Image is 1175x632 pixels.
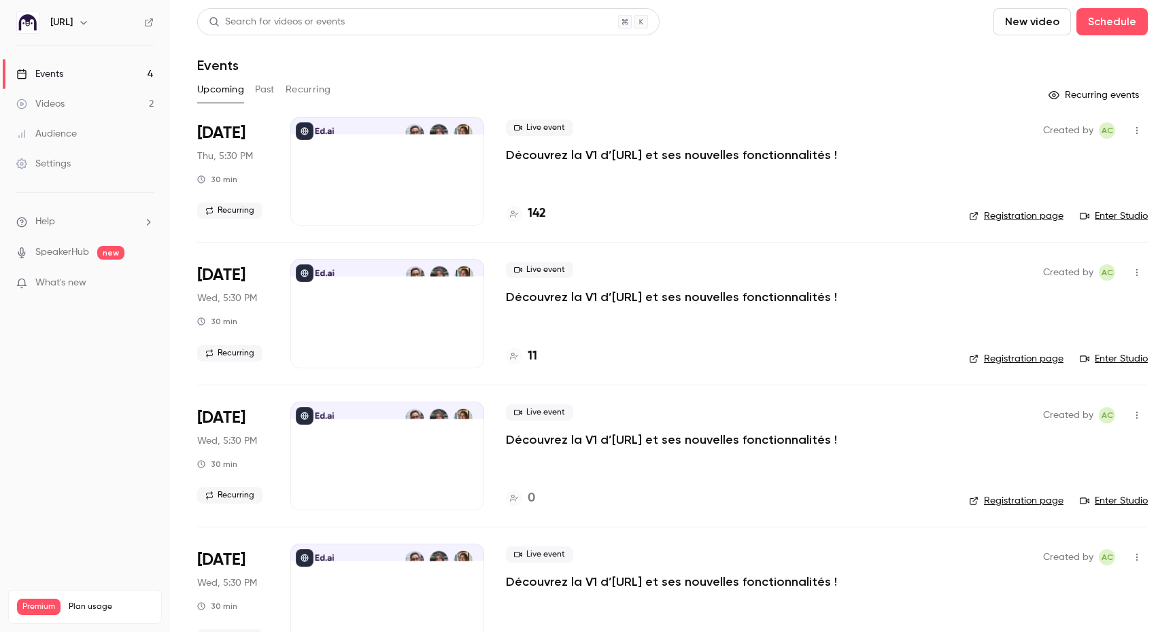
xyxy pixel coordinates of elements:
[197,292,257,305] span: Wed, 5:30 PM
[1080,494,1148,508] a: Enter Studio
[50,16,73,29] h6: [URL]
[197,316,237,327] div: 30 min
[1043,122,1093,139] span: Created by
[197,259,269,368] div: Sep 17 Wed, 5:30 PM (Europe/Paris)
[1080,209,1148,223] a: Enter Studio
[197,487,262,504] span: Recurring
[506,262,573,278] span: Live event
[506,289,837,305] a: Découvrez la V1 d’[URL] et ses nouvelles fonctionnalités !
[137,277,154,289] iframe: Noticeable Trigger
[1076,8,1148,35] button: Schedule
[1043,549,1093,565] span: Created by
[1102,407,1113,423] span: AC
[506,489,535,508] a: 0
[17,12,39,33] img: Ed.ai
[197,601,237,612] div: 30 min
[35,245,89,260] a: SpeakerHub
[17,599,61,615] span: Premium
[197,203,262,219] span: Recurring
[197,459,237,470] div: 30 min
[506,205,546,223] a: 142
[286,79,331,101] button: Recurring
[69,601,153,612] span: Plan usage
[197,549,245,571] span: [DATE]
[969,209,1063,223] a: Registration page
[197,174,237,185] div: 30 min
[197,57,239,73] h1: Events
[16,157,71,171] div: Settings
[528,205,546,223] h4: 142
[1102,549,1113,565] span: AC
[528,347,537,366] h4: 11
[197,79,244,101] button: Upcoming
[1099,122,1115,139] span: Alison Chopard
[1080,352,1148,366] a: Enter Studio
[969,352,1063,366] a: Registration page
[1099,264,1115,281] span: Alison Chopard
[506,432,837,448] a: Découvrez la V1 d’[URL] et ses nouvelles fonctionnalités !
[1099,549,1115,565] span: Alison Chopard
[197,264,245,286] span: [DATE]
[197,434,257,448] span: Wed, 5:30 PM
[1042,84,1148,106] button: Recurring events
[16,127,77,141] div: Audience
[197,122,245,144] span: [DATE]
[97,246,124,260] span: new
[1102,264,1113,281] span: AC
[506,546,573,563] span: Live event
[255,79,275,101] button: Past
[506,347,537,366] a: 11
[35,276,86,290] span: What's new
[16,215,154,229] li: help-dropdown-opener
[1043,407,1093,423] span: Created by
[209,15,345,29] div: Search for videos or events
[506,404,573,421] span: Live event
[528,489,535,508] h4: 0
[506,574,837,590] a: Découvrez la V1 d’[URL] et ses nouvelles fonctionnalités !
[506,120,573,136] span: Live event
[506,147,837,163] a: Découvrez la V1 d’[URL] et ses nouvelles fonctionnalités !
[1099,407,1115,423] span: Alison Chopard
[16,67,63,81] div: Events
[197,117,269,226] div: Sep 11 Thu, 5:30 PM (Europe/Paris)
[969,494,1063,508] a: Registration page
[35,215,55,229] span: Help
[1102,122,1113,139] span: AC
[197,402,269,510] div: Sep 24 Wed, 5:30 PM (Europe/Paris)
[197,407,245,429] span: [DATE]
[1043,264,1093,281] span: Created by
[197,150,253,163] span: Thu, 5:30 PM
[16,97,65,111] div: Videos
[197,345,262,362] span: Recurring
[993,8,1071,35] button: New video
[197,576,257,590] span: Wed, 5:30 PM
